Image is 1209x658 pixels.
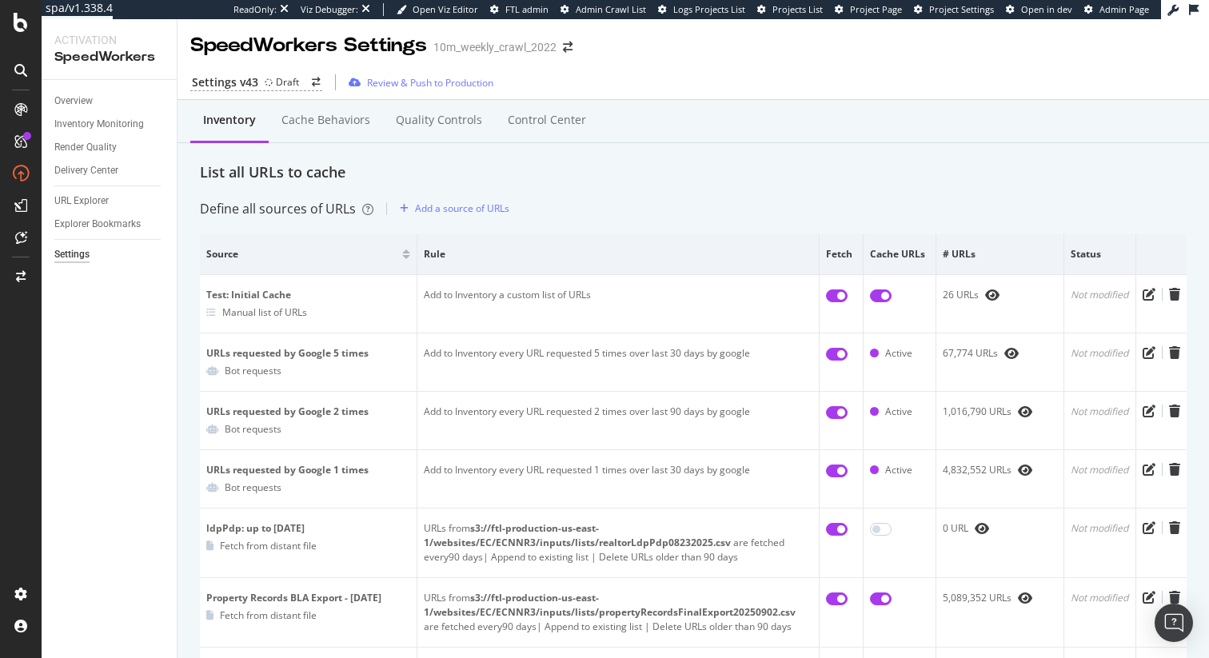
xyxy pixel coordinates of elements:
span: Admin Page [1099,3,1149,15]
div: trash [1169,346,1180,359]
div: Control Center [508,112,586,128]
div: Bot requests [225,364,281,377]
a: URL Explorer [54,193,166,209]
span: Fetch [826,247,852,261]
div: Fetch from distant file [220,608,317,622]
div: Open Intercom Messenger [1155,604,1193,642]
div: Render Quality [54,139,117,156]
span: Status [1071,247,1124,261]
div: Not modified [1071,463,1128,477]
td: Add to Inventory every URL requested 1 times over last 30 days by google [417,450,819,508]
span: Project Settings [929,3,994,15]
div: Bot requests [225,481,281,494]
div: URLs requested by Google 2 times [206,405,410,419]
b: s3://ftl-production-us-east-1/websites/EC/ECNNR3/inputs/lists/propertyRecordsFinalExport20250902.csv [424,591,796,619]
div: eye [1004,347,1019,360]
div: 5,089,352 URLs [943,591,1057,605]
span: Cache URLs [870,247,925,261]
span: Admin Crawl List [576,3,646,15]
div: Define all sources of URLs [200,200,373,218]
div: Inventory Monitoring [54,116,144,133]
div: pen-to-square [1143,405,1155,417]
div: pen-to-square [1143,521,1155,534]
div: ldpPdp: up to [DATE] [206,521,410,536]
div: eye [1018,405,1032,418]
div: eye [1018,464,1032,477]
span: FTL admin [505,3,549,15]
div: 67,774 URLs [943,346,1057,361]
div: ReadOnly: [233,3,277,16]
div: URL Explorer [54,193,109,209]
div: eye [1018,592,1032,604]
span: Open Viz Editor [413,3,478,15]
a: Open in dev [1006,3,1072,16]
div: Settings v43 [192,74,258,90]
td: Add to Inventory a custom list of URLs [417,275,819,333]
div: SpeedWorkers [54,48,164,66]
span: Source [206,247,398,261]
span: Projects List [772,3,823,15]
div: trash [1169,521,1180,534]
a: FTL admin [490,3,549,16]
div: pen-to-square [1143,463,1155,476]
div: Inventory [203,112,256,128]
div: Test: Initial Cache [206,288,410,302]
div: eye [975,522,989,535]
a: Project Settings [914,3,994,16]
div: arrow-right-arrow-left [312,78,321,87]
a: Overview [54,93,166,110]
div: Active [885,346,912,361]
div: Not modified [1071,591,1128,605]
div: Review & Push to Production [367,76,493,90]
div: List all URLs to cache [200,162,1187,183]
a: Delivery Center [54,162,166,179]
span: Project Page [850,3,902,15]
div: 0 URL [943,521,1057,536]
a: Render Quality [54,139,166,156]
a: Project Page [835,3,902,16]
span: Open in dev [1021,3,1072,15]
div: Not modified [1071,288,1128,302]
div: 1,016,790 URLs [943,405,1057,419]
div: Active [885,405,912,419]
div: Draft [276,75,299,89]
div: Overview [54,93,93,110]
div: pen-to-square [1143,288,1155,301]
b: s3://ftl-production-us-east-1/websites/EC/ECNNR3/inputs/lists/realtorLdpPdp08232025.csv [424,521,731,549]
div: pen-to-square [1143,591,1155,604]
div: 10m_weekly_crawl_2022 [433,39,557,55]
div: Activation [54,32,164,48]
a: Open Viz Editor [397,3,478,16]
div: Explorer Bookmarks [54,216,141,233]
td: Add to Inventory every URL requested 2 times over last 90 days by google [417,392,819,450]
button: Add a source of URLs [393,196,509,221]
a: Admin Crawl List [561,3,646,16]
div: Not modified [1071,346,1128,361]
div: URLs requested by Google 5 times [206,346,410,361]
div: trash [1169,288,1180,301]
div: arrow-right-arrow-left [563,42,573,53]
div: URLs from are fetched every 90 days | Append to existing list | Delete URLs older than 90 days [424,591,812,634]
div: Not modified [1071,521,1128,536]
div: Not modified [1071,405,1128,419]
div: Quality Controls [396,112,482,128]
div: Cache behaviors [281,112,370,128]
div: trash [1169,591,1180,604]
div: SpeedWorkers Settings [190,32,427,59]
div: Settings [54,246,90,263]
td: Add to Inventory every URL requested 5 times over last 30 days by google [417,333,819,392]
div: Delivery Center [54,162,118,179]
a: Explorer Bookmarks [54,216,166,233]
a: Admin Page [1084,3,1149,16]
div: trash [1169,463,1180,476]
div: Property Records BLA Export - [DATE] [206,591,410,605]
div: Viz Debugger: [301,3,358,16]
div: 26 URLs [943,288,1057,302]
div: eye [985,289,1000,301]
span: Logs Projects List [673,3,745,15]
div: URLs from are fetched every 90 days | Append to existing list | Delete URLs older than 90 days [424,521,812,564]
div: Fetch from distant file [220,539,317,552]
div: Bot requests [225,422,281,436]
a: Logs Projects List [658,3,745,16]
div: Add a source of URLs [415,201,509,215]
